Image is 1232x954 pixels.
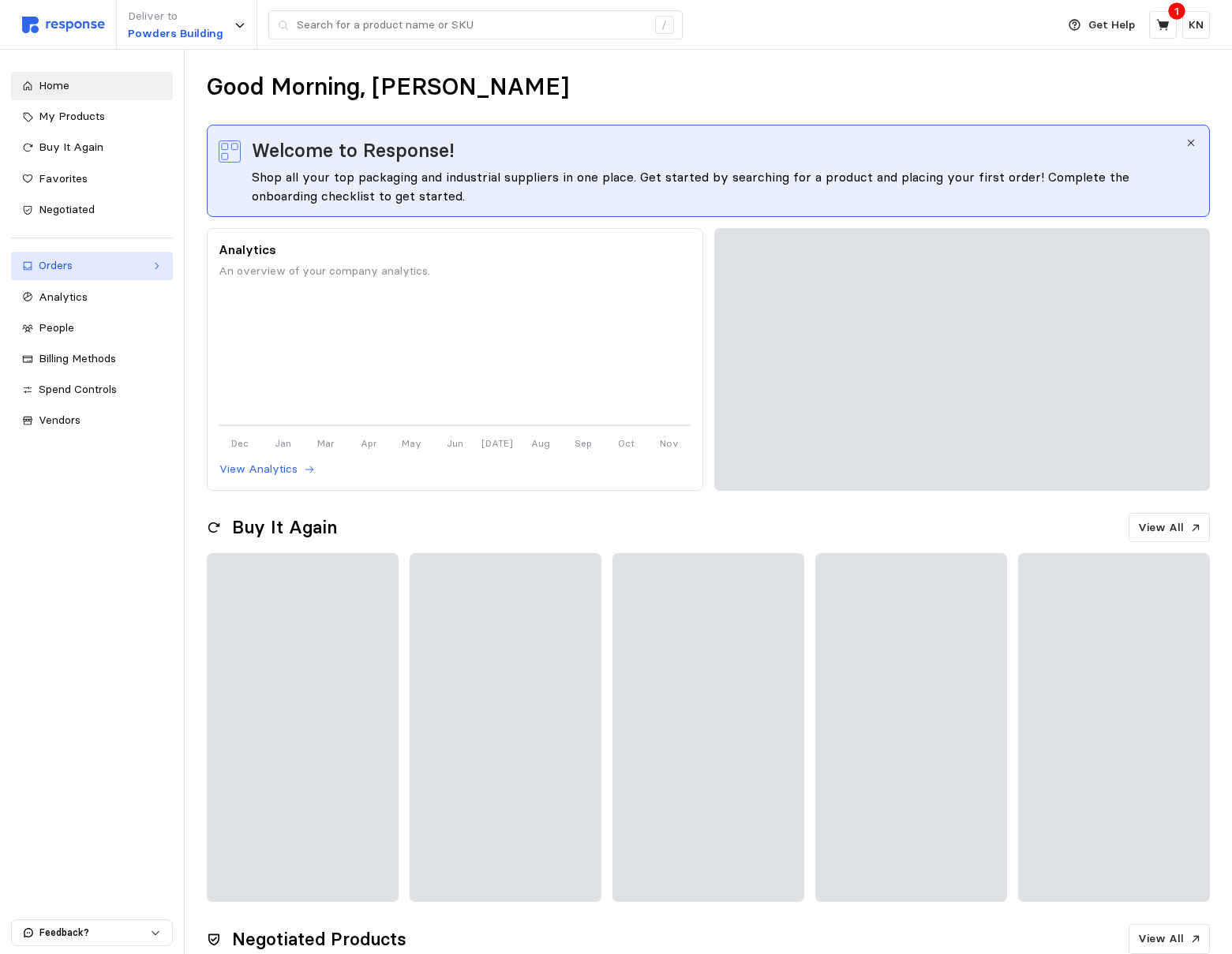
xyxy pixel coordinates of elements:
div: Orders [39,257,145,275]
tspan: May [402,436,421,448]
p: View All [1138,930,1184,948]
p: An overview of your company analytics. [219,263,691,280]
p: View Analytics [219,461,298,478]
button: Get Help [1059,10,1144,40]
tspan: Mar [317,436,335,448]
p: Feedback? [39,926,150,940]
button: View All [1129,924,1210,954]
span: Billing Methods [39,351,116,365]
a: Negotiated [11,196,173,224]
h2: Buy It Again [232,515,337,540]
a: Vendors [11,406,173,435]
a: Buy It Again [11,133,173,162]
a: My Products [11,103,173,131]
p: Get Help [1088,17,1135,34]
button: View Analytics [219,460,316,479]
p: KN [1189,17,1204,34]
tspan: Nov [660,436,679,448]
span: Negotiated [39,202,95,216]
h2: Negotiated Products [232,927,406,952]
tspan: Oct [618,436,635,448]
p: View All [1138,519,1184,537]
tspan: Aug [531,436,550,448]
h1: Good Morning, [PERSON_NAME] [207,72,569,103]
span: Welcome to Response! [252,137,455,165]
button: Feedback? [12,920,172,945]
p: Powders Building [128,25,223,43]
span: Home [39,78,69,92]
tspan: [DATE] [482,436,514,448]
p: Deliver to [128,8,223,25]
a: Favorites [11,165,173,193]
img: svg%3e [219,140,241,163]
button: KN [1182,11,1210,39]
tspan: Jan [275,436,291,448]
tspan: Apr [361,436,377,448]
span: Analytics [39,290,88,304]
p: Analytics [219,240,691,260]
span: Buy It Again [39,140,103,154]
p: 1 [1174,2,1179,20]
span: My Products [39,109,105,123]
button: View All [1129,513,1210,543]
span: Vendors [39,413,81,427]
tspan: Jun [447,436,463,448]
div: Shop all your top packaging and industrial suppliers in one place. Get started by searching for a... [252,167,1184,205]
span: People [39,320,74,335]
a: Spend Controls [11,376,173,404]
a: Orders [11,252,173,280]
a: People [11,314,173,342]
span: Spend Controls [39,382,117,396]
a: Home [11,72,173,100]
div: / [655,16,674,35]
tspan: Sep [575,436,592,448]
tspan: Dec [231,436,249,448]
input: Search for a product name or SKU [297,11,646,39]
span: Favorites [39,171,88,185]
a: Analytics [11,283,173,312]
a: Billing Methods [11,345,173,373]
img: svg%3e [22,17,105,33]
